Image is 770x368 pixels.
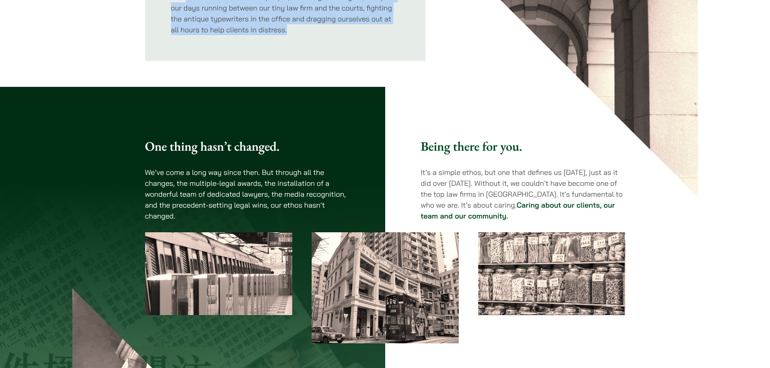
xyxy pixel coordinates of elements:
[145,167,350,221] p: We’ve come a long way since then. But through all the changes, the multiple-legal awards, the ins...
[421,167,625,221] p: It’s a simple ethos, but one that defines us [DATE], just as it did over [DATE]. Without it, we c...
[421,139,625,154] h3: Being there for you.
[145,139,350,154] h3: One thing hasn’t changed.
[421,200,615,221] a: Caring about our clients, our team and our community.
